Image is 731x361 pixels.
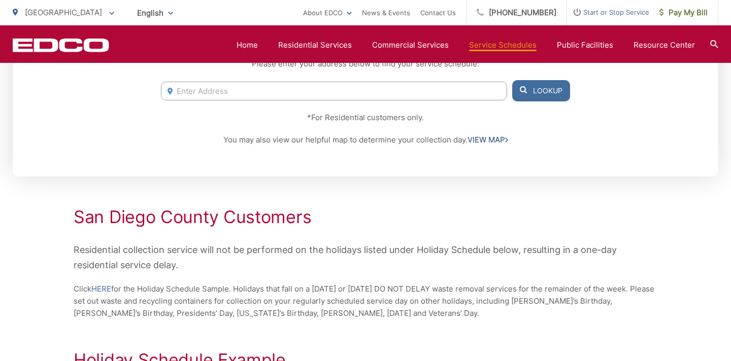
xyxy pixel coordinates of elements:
a: About EDCO [303,7,352,19]
a: Residential Services [278,39,352,51]
p: Please enter your address below to find your service schedule: [161,58,570,70]
h2: San Diego County Customers [74,207,657,227]
a: VIEW MAP [468,134,508,146]
span: [GEOGRAPHIC_DATA] [25,8,102,17]
p: Click for the Holiday Schedule Sample. Holidays that fall on a [DATE] or [DATE] DO NOT DELAY wast... [74,283,657,319]
button: Lookup [512,80,570,101]
a: Public Facilities [557,39,613,51]
a: Resource Center [634,39,695,51]
span: English [129,4,181,22]
a: Service Schedules [469,39,537,51]
a: Home [237,39,258,51]
p: *For Residential customers only. [161,112,570,124]
a: News & Events [362,7,410,19]
a: HERE [91,283,111,295]
a: EDCD logo. Return to the homepage. [13,38,109,52]
p: You may also view our helpful map to determine your collection day. [161,134,570,146]
a: Contact Us [420,7,456,19]
p: Residential collection service will not be performed on the holidays listed under Holiday Schedul... [74,242,657,273]
a: Commercial Services [372,39,449,51]
span: Pay My Bill [659,7,708,19]
input: Enter Address [161,82,507,100]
